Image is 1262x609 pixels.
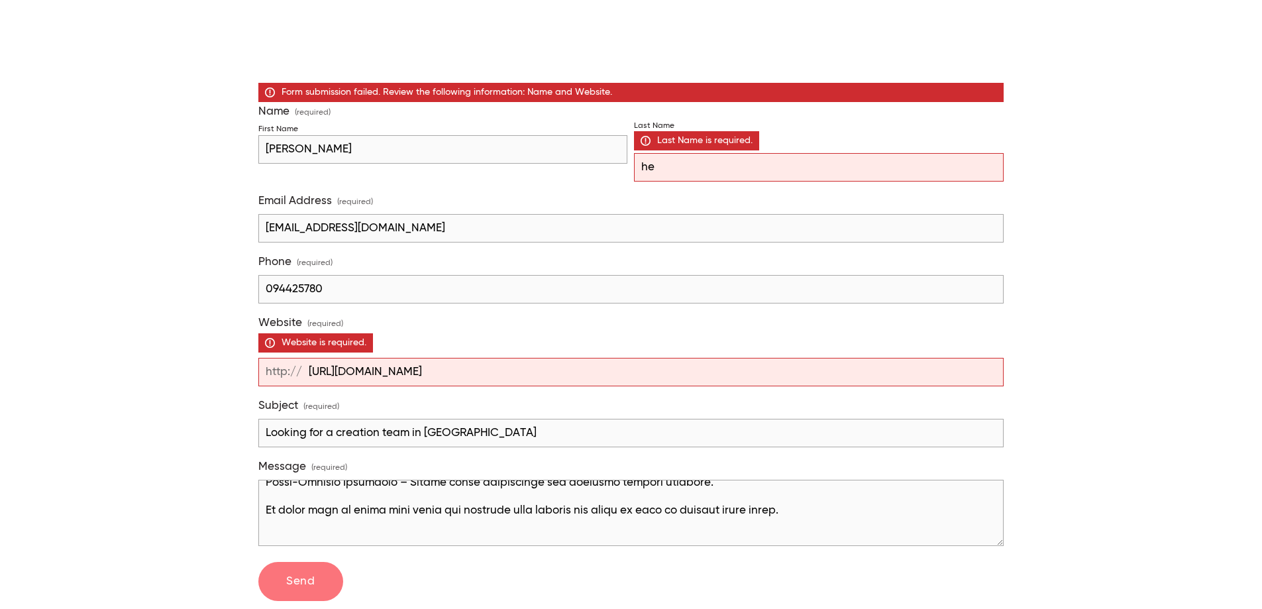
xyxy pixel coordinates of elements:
span: Phone [258,255,291,269]
span: (required) [307,315,343,333]
p: Form submission failed. Review the following information: Name and Website. [258,83,1004,102]
div: Last Name [634,121,759,131]
span: (required) [303,398,339,416]
span: Email Address [258,194,332,208]
p: Website is required. [258,333,373,353]
span: Name [258,105,289,119]
p: Last Name is required. [634,131,759,150]
span: (required) [337,194,373,211]
span: (required) [295,109,331,117]
button: SendSend [258,562,343,602]
span: (required) [297,254,333,272]
div: First Name [258,125,298,135]
span: Message [258,460,306,474]
textarea: Lorem ipsum D si ametcon ad elitse do Eiusm Temporincid, u labor etdolo Magna aliquaenima minimve... [258,480,1004,546]
span: Subject [258,399,298,413]
span: (required) [311,459,347,477]
span: http:// [259,358,309,386]
span: Send [286,576,315,587]
span: Website [258,316,302,330]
